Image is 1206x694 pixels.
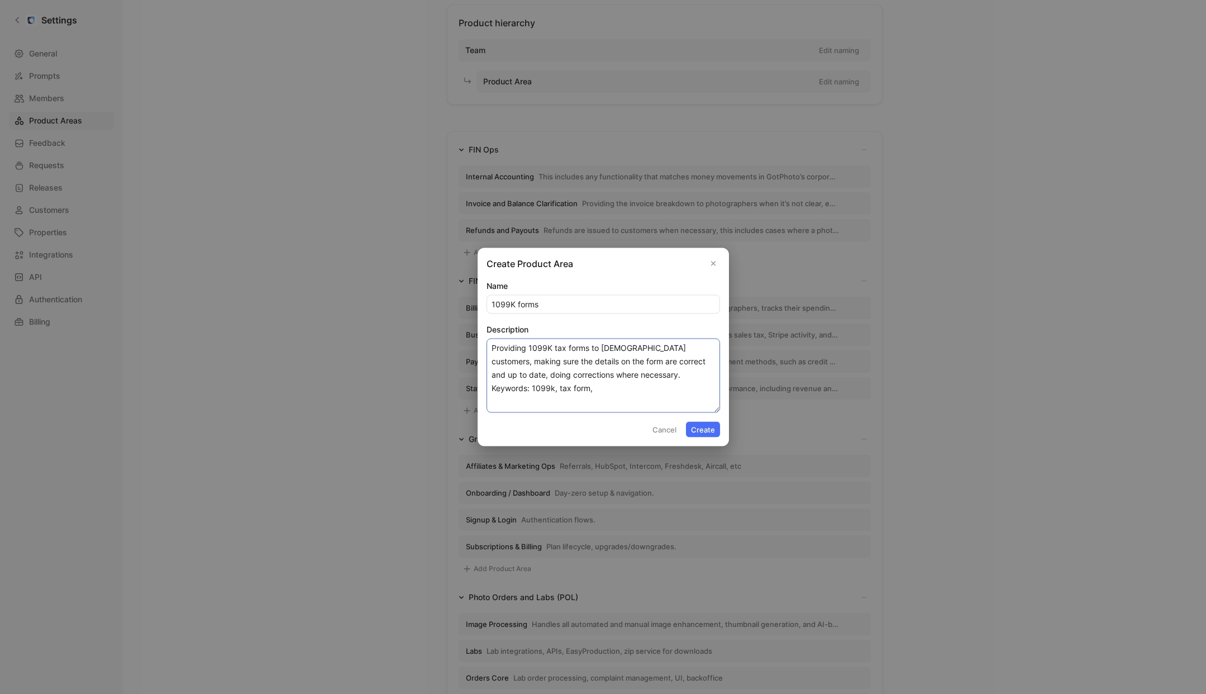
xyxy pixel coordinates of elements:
[487,279,720,293] label: Name
[707,257,720,270] button: Close
[686,422,720,438] button: Create
[647,422,681,438] button: Cancel
[487,257,720,270] h2: Create Product Area
[487,323,720,336] label: Description
[487,339,720,413] textarea: Providing 1099K tax forms to [DEMOGRAPHIC_DATA] customers, making sure the details on the form ar...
